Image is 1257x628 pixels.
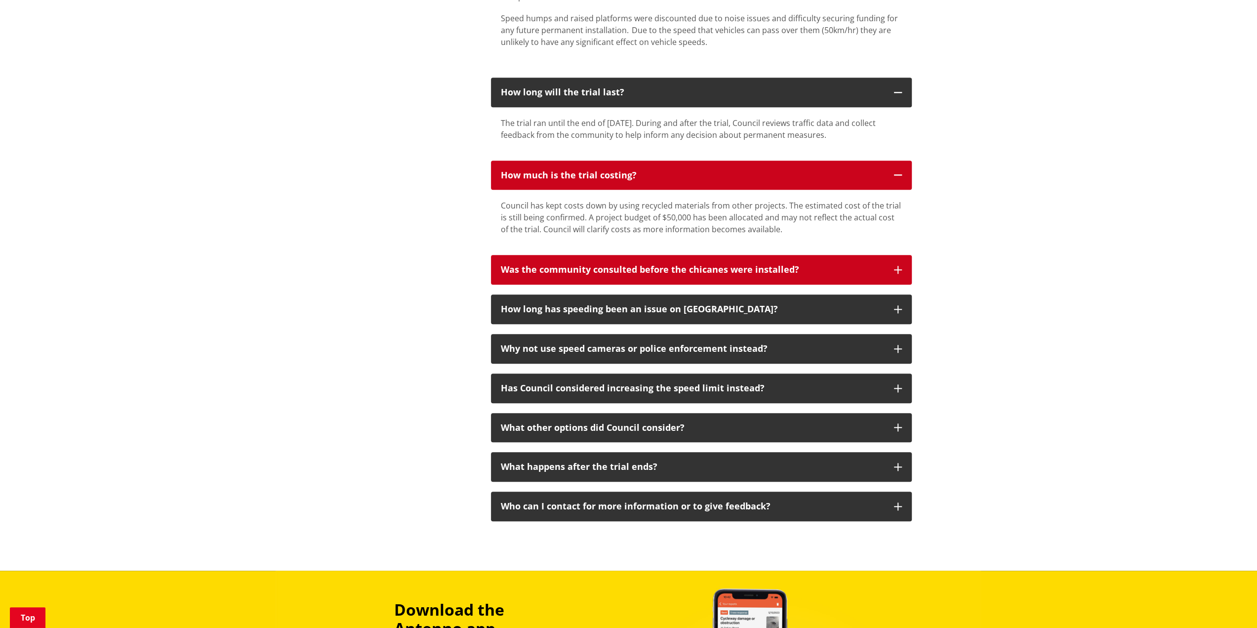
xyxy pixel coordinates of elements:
[501,117,902,141] div: The trial ran until the end of [DATE]. During and after the trial, Council reviews traffic data a...
[501,265,884,275] div: Was the community consulted before the chicanes were installed?
[491,374,912,403] button: Has Council considered increasing the speed limit instead?
[501,200,902,235] div: Council has kept costs down by using recycled materials from other projects. The estimated cost o...
[501,383,884,393] div: Has Council considered increasing the speed limit instead?
[501,344,884,354] div: Why not use speed cameras or police enforcement instead?
[491,294,912,324] button: How long has speeding been an issue on [GEOGRAPHIC_DATA]?
[491,413,912,443] button: What other options did Council consider?
[1212,586,1247,622] iframe: Messenger Launcher
[501,423,884,433] div: What other options did Council consider?
[491,78,912,107] button: How long will the trial last?
[501,304,884,314] div: How long has speeding been an issue on [GEOGRAPHIC_DATA]?
[501,87,884,97] div: How long will the trial last?
[501,502,884,511] h3: Who can I contact for more information or to give feedback?
[491,452,912,482] button: What happens after the trial ends?
[491,161,912,190] button: How much is the trial costing?
[10,607,45,628] a: Top
[491,492,912,521] button: Who can I contact for more information or to give feedback?
[501,12,902,48] p: Speed humps and raised platforms were discounted due to noise issues and difficulty securing fund...
[501,170,884,180] h3: How much is the trial costing?
[491,334,912,364] button: Why not use speed cameras or police enforcement instead?
[491,255,912,285] button: Was the community consulted before the chicanes were installed?
[501,462,884,472] div: What happens after the trial ends?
